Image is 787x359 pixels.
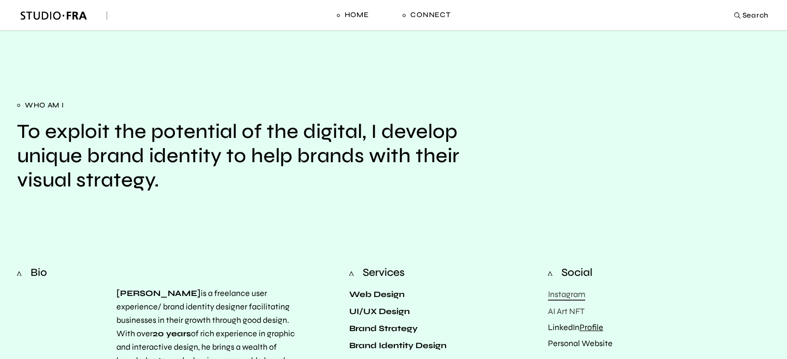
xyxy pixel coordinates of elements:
[349,340,447,350] strong: Brand Identity Design
[349,289,418,333] strong: Web Design UI/UX Design Brand Strategy
[116,288,201,298] strong: [PERSON_NAME]
[410,10,450,20] span: Connect
[17,120,469,192] h2: To exploit the potential of the digital, I develop unique brand identity to help brands with thei...
[580,322,603,332] span: Profile
[743,7,769,23] span: Search
[17,267,22,279] tspan: ▵
[548,289,585,301] a: Instagram
[349,267,354,279] tspan: ▵
[548,306,585,316] a: AI Art NFT
[548,338,613,348] a: Personal Website
[17,99,469,112] span: Who am I
[561,267,592,278] span: Social
[153,329,191,338] strong: 20 years
[548,322,603,332] a: LinkedInProfile
[547,267,553,279] tspan: ▵
[345,10,369,20] span: Home
[31,267,47,278] span: Bio
[363,267,405,278] span: Services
